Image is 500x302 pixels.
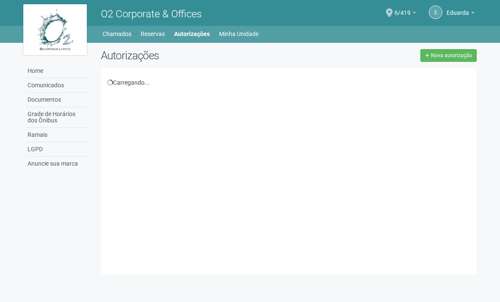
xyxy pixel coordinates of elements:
[219,28,258,40] a: Minha Unidade
[420,49,477,62] a: Nova autorização
[25,142,88,157] a: LGPD
[394,11,416,17] a: 6/419
[394,1,411,16] span: 6/419
[25,107,88,128] a: Grade de Horários dos Ônibus
[101,8,202,20] span: O2 Corporate & Offices
[25,157,88,171] a: Anuncie sua marca
[25,64,88,78] a: Home
[25,78,88,93] a: Comunicados
[101,49,282,62] h2: Autorizações
[431,53,472,58] span: Nova autorização
[429,6,442,19] a: E
[23,4,87,55] img: logo.jpg
[25,93,88,107] a: Documentos
[141,28,165,40] a: Reservas
[103,28,131,40] a: Chamados
[25,128,88,142] a: Ramais
[447,1,469,16] span: Eduarda
[107,79,470,86] div: Carregando...
[174,28,210,40] a: Autorizações
[447,11,475,17] a: Eduarda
